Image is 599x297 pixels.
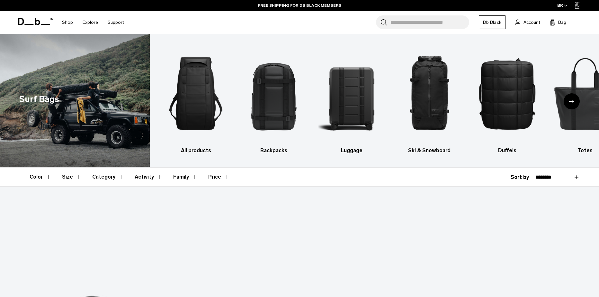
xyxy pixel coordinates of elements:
[240,147,307,154] h3: Backpacks
[474,43,541,154] a: Db Duffels
[135,168,163,186] button: Toggle Filter
[396,147,463,154] h3: Ski & Snowboard
[163,43,229,144] img: Db
[240,43,307,154] li: 2 / 9
[208,168,230,186] button: Toggle Price
[479,15,505,29] a: Db Black
[318,43,385,154] a: Db Luggage
[62,11,73,34] a: Shop
[258,3,341,8] a: FREE SHIPPING FOR DB BLACK MEMBERS
[163,43,229,154] li: 1 / 9
[396,43,463,154] li: 4 / 9
[564,93,580,109] div: Next slide
[19,93,59,106] h1: Surf Bags
[30,168,52,186] button: Toggle Filter
[396,43,463,144] img: Db
[396,43,463,154] a: Db Ski & Snowboard
[515,18,540,26] a: Account
[474,43,541,154] li: 5 / 9
[57,11,129,34] nav: Main Navigation
[62,168,82,186] button: Toggle Filter
[240,43,307,144] img: Db
[318,43,385,154] li: 3 / 9
[474,147,541,154] h3: Duffels
[240,43,307,154] a: Db Backpacks
[173,168,198,186] button: Toggle Filter
[163,147,229,154] h3: All products
[92,168,124,186] button: Toggle Filter
[108,11,124,34] a: Support
[550,18,566,26] button: Bag
[83,11,98,34] a: Explore
[318,43,385,144] img: Db
[523,19,540,26] span: Account
[474,43,541,144] img: Db
[163,43,229,154] a: Db All products
[558,19,566,26] span: Bag
[318,147,385,154] h3: Luggage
